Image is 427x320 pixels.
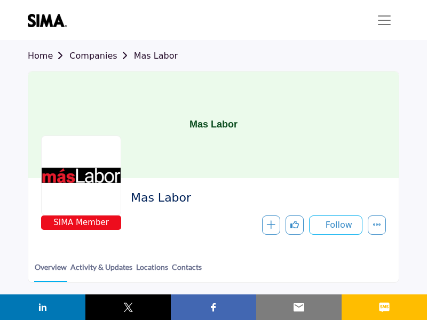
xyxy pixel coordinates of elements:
a: Locations [136,261,169,281]
img: sms sharing button [378,301,391,314]
a: Companies [69,51,133,61]
a: Activity & Updates [70,261,133,281]
a: Contacts [171,261,202,281]
button: Like [286,215,304,235]
button: More details [368,215,386,235]
img: site Logo [28,14,72,27]
img: email sharing button [292,301,305,314]
img: linkedin sharing button [36,301,49,314]
a: Mas Labor [134,51,178,61]
button: Follow [309,215,362,235]
span: SIMA Member [43,217,119,229]
button: Toggle navigation [369,10,399,31]
h2: Mas Labor [131,191,381,205]
img: twitter sharing button [122,301,135,314]
h1: Mas Labor [189,71,238,178]
a: Overview [34,261,67,282]
a: Home [28,51,69,61]
img: facebook sharing button [207,301,220,314]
